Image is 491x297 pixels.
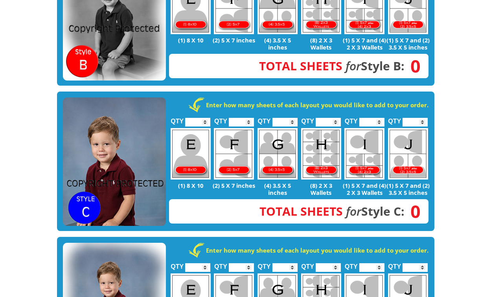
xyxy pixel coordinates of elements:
p: (1) 8 X 10 [169,37,213,44]
em: for [346,203,361,219]
label: QTY [345,255,358,274]
p: (4) 3.5 X 5 inches [256,182,300,196]
p: (1) 5 X 7 and (4) 2 X 3 Wallets [343,37,386,51]
p: (4) 3.5 X 5 inches [256,37,300,51]
img: STYLE C [63,97,166,226]
label: QTY [171,255,184,274]
p: (1) 8 X 10 [169,182,213,189]
p: (8) 2 X 3 Wallets [299,182,343,196]
span: Total Sheets [259,58,342,74]
label: QTY [345,109,358,128]
label: QTY [258,109,271,128]
img: J [388,128,428,180]
label: QTY [388,255,401,274]
strong: Style B: [259,58,405,74]
label: QTY [171,109,184,128]
label: QTY [214,255,227,274]
label: QTY [301,109,314,128]
img: G [257,128,298,180]
span: Total Sheets [259,203,343,219]
em: for [346,58,361,74]
strong: Style C: [259,203,405,219]
p: (1) 5 X 7 and (2) 3.5 X 5 inches [386,37,430,51]
img: I [344,128,384,180]
label: QTY [214,109,227,128]
p: (1) 5 X 7 and (2) 3.5 X 5 inches [386,182,430,196]
p: (1) 5 X 7 and (4) 2 X 3 Wallets [343,182,386,196]
label: QTY [301,255,314,274]
label: QTY [258,255,271,274]
span: 0 [405,207,421,216]
img: H [301,128,341,180]
img: F [214,128,254,180]
strong: Enter how many sheets of each layout you would like to add to your order. [206,246,428,254]
p: (2) 5 X 7 inches [212,182,256,189]
p: (8) 2 X 3 Wallets [299,37,343,51]
span: 0 [405,62,421,70]
strong: Enter how many sheets of each layout you would like to add to your order. [206,101,428,109]
p: (2) 5 X 7 inches [212,37,256,44]
img: E [171,128,211,180]
label: QTY [388,109,401,128]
